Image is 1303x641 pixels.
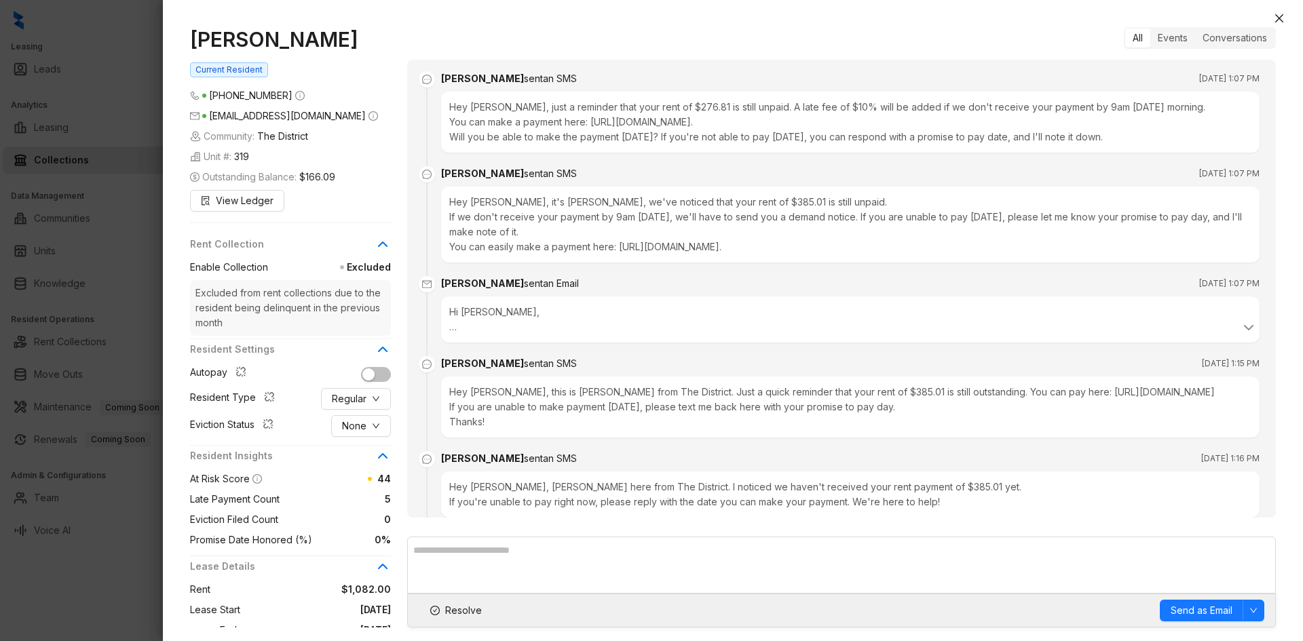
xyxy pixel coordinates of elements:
div: Resident Type [190,390,280,408]
span: down [1249,606,1258,615]
h1: [PERSON_NAME] [190,27,391,52]
button: Regulardown [321,388,391,410]
span: [DATE] 1:16 PM [1201,452,1260,465]
span: close [1274,13,1285,24]
span: info-circle [252,474,262,484]
div: Events [1150,28,1195,47]
div: segmented control [1124,27,1276,49]
span: 44 [377,473,391,484]
span: mail [419,276,435,292]
div: [PERSON_NAME] [441,71,577,86]
span: Enable Collection [190,260,268,275]
img: building-icon [190,151,201,162]
span: Community: [190,129,308,144]
span: $1,082.00 [210,582,391,597]
div: Hey [PERSON_NAME], [PERSON_NAME] here from The District. I noticed we haven't received your rent ... [441,471,1260,518]
div: Resident Insights [190,448,391,471]
span: sent an SMS [524,73,577,84]
span: [PHONE_NUMBER] [209,90,292,101]
span: [DATE] 1:07 PM [1199,72,1260,85]
span: Excluded from rent collections due to the resident being delinquent in the previous month [190,280,391,336]
span: [EMAIL_ADDRESS][DOMAIN_NAME] [209,110,366,121]
span: down [372,422,380,430]
button: Close [1271,10,1287,26]
span: [DATE] [237,623,391,638]
span: $166.09 [299,170,335,184]
span: dollar [190,172,200,182]
span: None [342,419,366,433]
button: View Ledger [190,190,284,212]
div: [PERSON_NAME] [441,451,577,466]
span: Send as Email [1171,603,1232,618]
span: sent an Email [524,277,579,289]
span: Lease End [190,623,237,638]
span: Eviction Filed Count [190,512,278,527]
div: Rent Collection [190,237,391,260]
span: sent an SMS [524,357,577,369]
span: message [419,356,435,372]
span: 0 [278,512,391,527]
div: Hey [PERSON_NAME], just a reminder that your rent of $276.81 is still unpaid. A late fee of $10% ... [441,92,1260,153]
div: Conversations [1195,28,1274,47]
span: Late Payment Count [190,492,280,507]
span: Excluded [268,260,391,275]
span: Rent [190,582,210,597]
span: message [419,166,435,182]
span: At Risk Score [190,473,250,484]
span: down [372,395,380,403]
span: sent an SMS [524,452,577,464]
button: Send as Email [1160,600,1243,621]
span: [DATE] 1:07 PM [1199,167,1260,180]
span: View Ledger [216,193,273,208]
div: All [1125,28,1150,47]
span: 319 [234,149,249,164]
span: Rent Collection [190,237,375,252]
span: Resident Insights [190,448,375,463]
div: Resident Settings [190,342,391,365]
span: [DATE] [240,602,391,617]
div: Lease Details [190,559,391,582]
span: message [419,451,435,467]
div: Hi [PERSON_NAME], We are writing to inform you that, as of 6th, you are in default under the term... [449,305,1251,334]
span: info-circle [369,111,378,121]
button: Resolve [419,600,493,621]
img: building-icon [190,131,201,142]
span: [DATE] 1:15 PM [1202,357,1260,370]
span: The District [257,129,308,144]
span: info-circle [295,91,305,100]
span: check-circle [430,606,440,615]
div: Autopay [190,365,252,383]
span: file-search [201,196,210,206]
div: Eviction Status [190,417,279,435]
div: [PERSON_NAME] [441,356,577,371]
div: [PERSON_NAME] [441,276,579,291]
span: Lease Start [190,602,240,617]
span: Current Resident [190,62,268,77]
div: [PERSON_NAME] [441,166,577,181]
span: Promise Date Honored (%) [190,532,312,547]
span: 0% [312,532,391,547]
span: Lease Details [190,559,375,574]
span: sent an SMS [524,168,577,179]
span: Resident Settings [190,342,375,357]
button: Nonedown [331,415,391,437]
span: phone [190,91,200,100]
div: Hey [PERSON_NAME], it's [PERSON_NAME], we've noticed that your rent of $385.01 is still unpaid. I... [441,187,1260,263]
span: Resolve [445,603,482,618]
span: message [419,71,435,88]
span: Regular [332,391,366,406]
span: Unit #: [190,149,249,164]
span: [DATE] 1:07 PM [1199,277,1260,290]
span: mail [190,111,200,121]
div: Hey [PERSON_NAME], this is [PERSON_NAME] from The District. Just a quick reminder that your rent ... [441,376,1260,438]
span: Outstanding Balance: [190,170,335,184]
span: 5 [280,492,391,507]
